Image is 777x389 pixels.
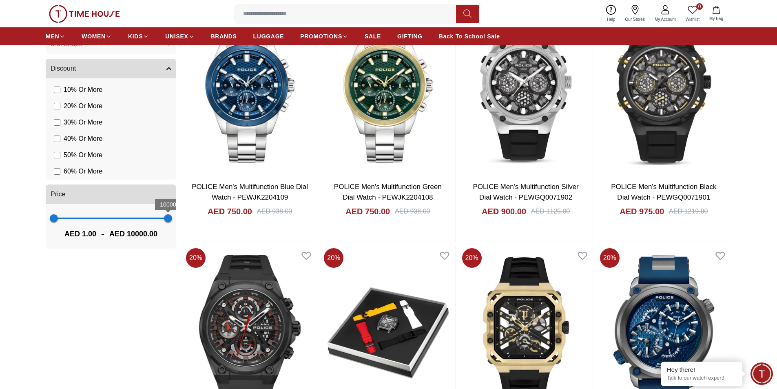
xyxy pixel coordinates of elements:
[651,16,679,22] span: My Account
[165,32,188,40] span: UNISEX
[395,207,430,216] div: AED 938.00
[620,3,650,24] a: Our Stores
[82,29,112,44] a: WOMEN
[681,3,704,24] a: 0Wishlist
[64,228,96,240] span: AED 1.00
[54,103,60,109] input: 20% Or More
[64,101,102,111] span: 20 % Or More
[600,248,620,268] span: 20 %
[462,248,482,268] span: 20 %
[439,29,500,44] a: Back To School Sale
[334,183,442,201] a: POLICE Men's Multifunction Green Dial Watch - PEWJK2204108
[667,375,736,382] p: Talk to our watch expert!
[46,59,176,78] button: Discount
[128,29,149,44] a: KIDS
[46,184,176,204] button: Price
[96,227,109,240] span: -
[604,16,619,22] span: Help
[54,136,60,142] input: 40% Or More
[192,183,308,201] a: POLICE Men's Multifunction Blue Dial Watch - PEWJK2204109
[64,85,102,95] span: 10 % Or More
[46,29,65,44] a: MEN
[667,366,736,374] div: Hey there!
[620,206,664,217] h4: AED 975.00
[300,29,348,44] a: PROMOTIONS
[64,134,102,144] span: 40 % Or More
[165,29,194,44] a: UNISEX
[622,16,648,22] span: Our Stores
[64,118,102,127] span: 30 % Or More
[531,207,570,216] div: AED 1125.00
[704,4,728,23] button: My Bag
[51,64,76,73] span: Discount
[682,16,703,22] span: Wishlist
[669,207,708,216] div: AED 1219.00
[211,32,237,40] span: BRANDS
[750,362,773,385] div: Chat Widget
[160,201,176,208] span: 10000
[300,32,342,40] span: PROMOTIONS
[257,207,292,216] div: AED 938.00
[54,87,60,93] input: 10% Or More
[706,16,726,22] span: My Bag
[208,206,252,217] h4: AED 750.00
[109,228,157,240] span: AED 10000.00
[345,206,390,217] h4: AED 750.00
[439,32,500,40] span: Back To School Sale
[64,150,102,160] span: 50 % Or More
[365,32,381,40] span: SALE
[51,189,65,199] span: Price
[54,119,60,126] input: 30% Or More
[397,29,423,44] a: GIFTING
[473,183,578,201] a: POLICE Men's Multifunction Silver Dial Watch - PEWGQ0071902
[186,248,206,268] span: 20 %
[482,206,526,217] h4: AED 900.00
[54,152,60,158] input: 50% Or More
[611,183,716,201] a: POLICE Men's Multifunction Black Dial Watch - PEWGQ0071901
[49,5,120,23] img: ...
[64,167,102,176] span: 60 % Or More
[82,32,106,40] span: WOMEN
[46,32,59,40] span: MEN
[324,248,343,268] span: 20 %
[211,29,237,44] a: BRANDS
[253,29,284,44] a: LUGGAGE
[365,29,381,44] a: SALE
[397,32,423,40] span: GIFTING
[696,3,703,10] span: 0
[253,32,284,40] span: LUGGAGE
[128,32,143,40] span: KIDS
[54,168,60,175] input: 60% Or More
[602,3,620,24] a: Help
